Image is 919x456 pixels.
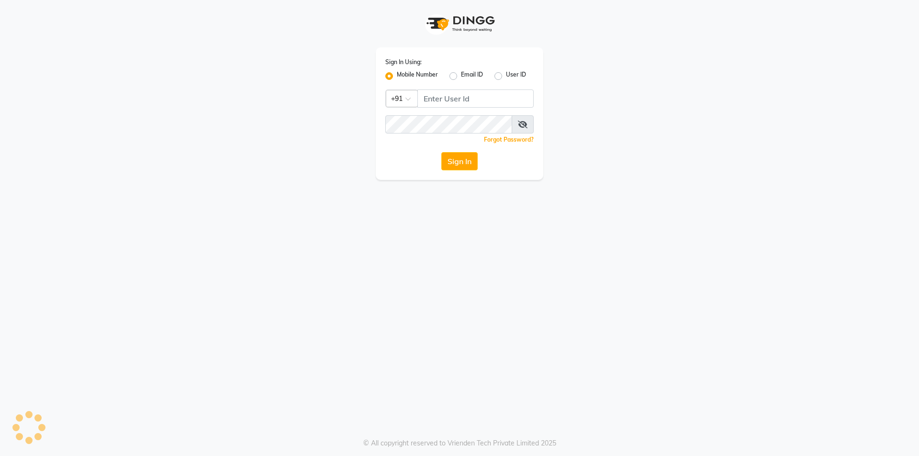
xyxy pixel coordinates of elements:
[461,70,483,82] label: Email ID
[385,115,512,133] input: Username
[385,58,422,67] label: Sign In Using:
[417,89,534,108] input: Username
[421,10,498,38] img: logo1.svg
[484,136,534,143] a: Forgot Password?
[441,152,478,170] button: Sign In
[397,70,438,82] label: Mobile Number
[506,70,526,82] label: User ID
